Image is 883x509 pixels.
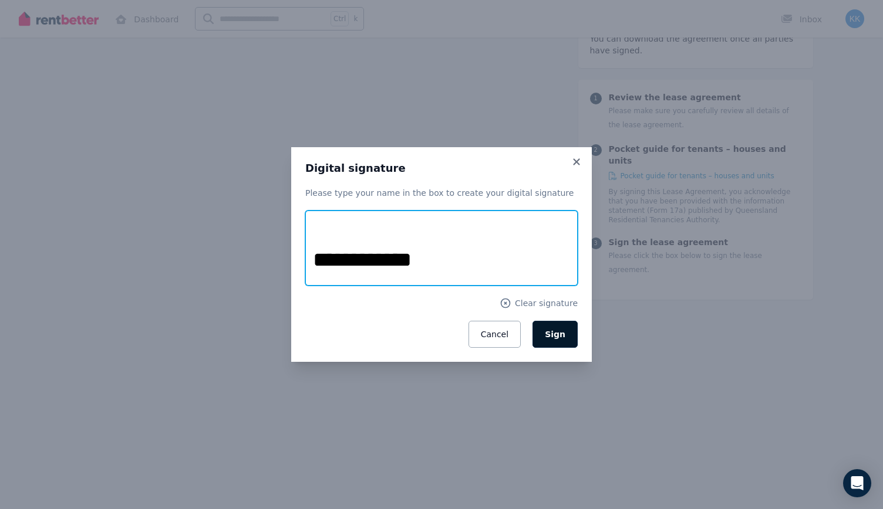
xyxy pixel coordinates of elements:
[843,469,871,497] div: Open Intercom Messenger
[305,187,578,199] p: Please type your name in the box to create your digital signature
[515,297,578,309] span: Clear signature
[469,321,521,348] button: Cancel
[305,161,578,175] h3: Digital signature
[533,321,578,348] button: Sign
[545,330,565,339] span: Sign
